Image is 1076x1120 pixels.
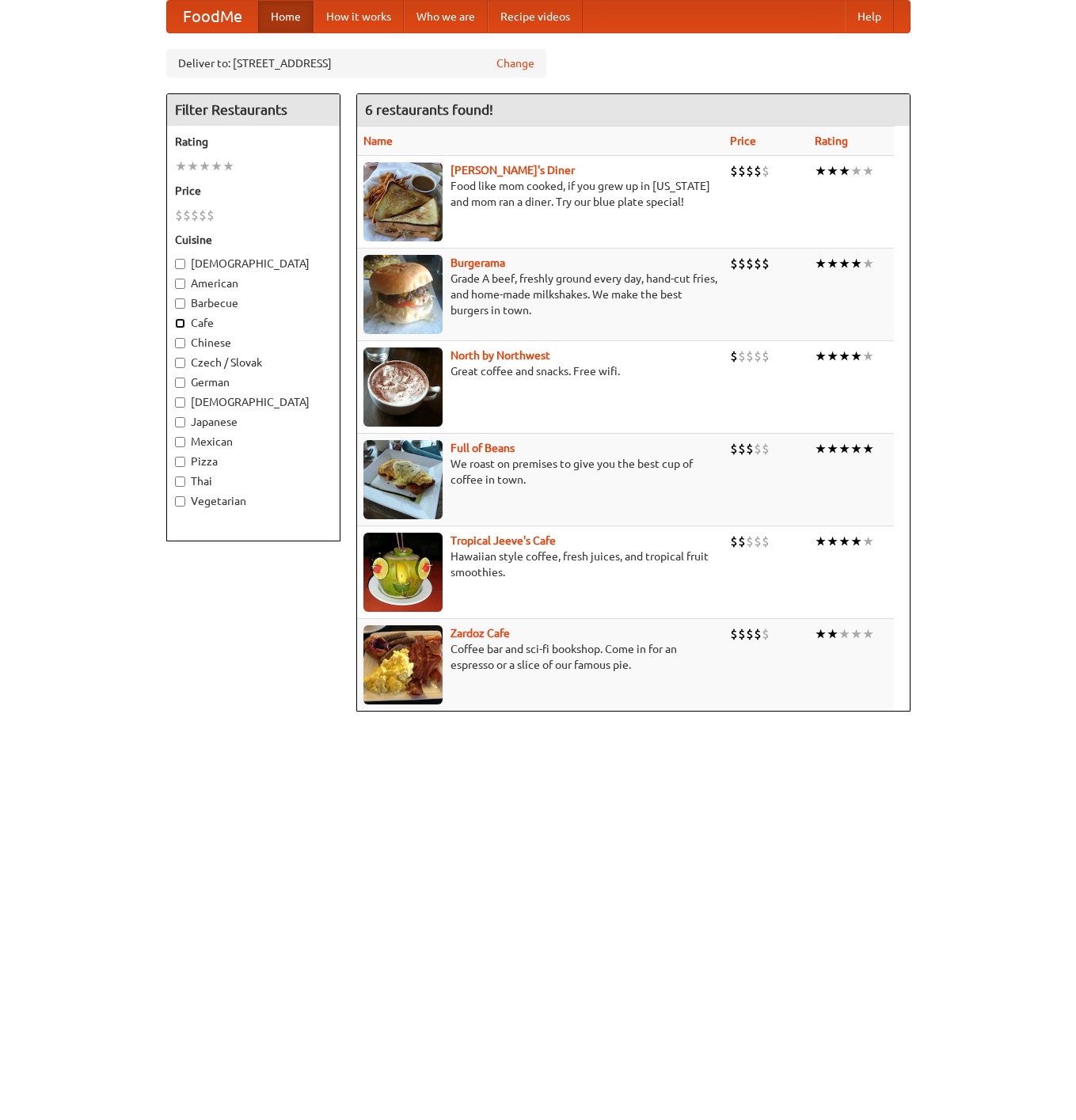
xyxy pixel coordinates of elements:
[175,397,185,408] input: [DEMOGRAPHIC_DATA]
[850,533,862,550] li: ★
[175,259,185,269] input: [DEMOGRAPHIC_DATA]
[363,135,393,147] a: Name
[175,335,332,351] label: Chinese
[496,55,534,71] a: Change
[175,493,332,509] label: Vegetarian
[451,164,575,177] a: [PERSON_NAME]'s Diner
[838,162,850,180] li: ★
[730,162,738,180] li: $
[363,271,717,318] p: Grade A beef, freshly ground every day, hand-cut fries, and home-made milkshakes. We make the bes...
[191,207,199,224] li: $
[175,183,332,199] h5: Price
[746,625,754,643] li: $
[838,533,850,550] li: ★
[167,94,340,126] h4: Filter Restaurants
[762,162,770,180] li: $
[850,625,862,643] li: ★
[845,1,894,32] a: Help
[175,298,185,309] input: Barbecue
[211,158,222,175] li: ★
[815,162,827,180] li: ★
[175,473,332,489] label: Thai
[175,358,185,368] input: Czech / Slovak
[862,440,874,457] li: ★
[363,255,443,334] img: burgerama.jpg
[730,347,738,365] li: $
[167,1,258,32] a: FoodMe
[363,178,717,210] p: Food like mom cooked, if you grew up in [US_STATE] and mom ran a diner. Try our blue plate special!
[815,440,827,457] li: ★
[175,295,332,311] label: Barbecue
[746,347,754,365] li: $
[827,255,838,272] li: ★
[730,440,738,457] li: $
[363,440,443,519] img: beans.jpg
[754,625,762,643] li: $
[746,255,754,272] li: $
[175,496,185,507] input: Vegetarian
[738,255,746,272] li: $
[175,414,332,430] label: Japanese
[175,394,332,410] label: [DEMOGRAPHIC_DATA]
[746,440,754,457] li: $
[754,162,762,180] li: $
[815,255,827,272] li: ★
[451,534,556,547] a: Tropical Jeeve's Cafe
[754,440,762,457] li: $
[730,135,756,147] a: Price
[363,162,443,241] img: sallys.jpg
[762,625,770,643] li: $
[850,255,862,272] li: ★
[738,625,746,643] li: $
[815,347,827,365] li: ★
[838,625,850,643] li: ★
[175,207,183,224] li: $
[175,318,185,328] input: Cafe
[451,442,515,454] a: Full of Beans
[175,256,332,271] label: [DEMOGRAPHIC_DATA]
[175,374,332,390] label: German
[363,641,717,673] p: Coffee bar and sci-fi bookshop. Come in for an espresso or a slice of our famous pie.
[314,1,404,32] a: How it works
[738,533,746,550] li: $
[746,533,754,550] li: $
[363,363,717,379] p: Great coffee and snacks. Free wifi.
[363,533,443,612] img: jeeves.jpg
[183,207,191,224] li: $
[175,454,332,469] label: Pizza
[187,158,199,175] li: ★
[754,255,762,272] li: $
[815,135,848,147] a: Rating
[746,162,754,180] li: $
[862,625,874,643] li: ★
[175,437,185,447] input: Mexican
[199,158,211,175] li: ★
[738,440,746,457] li: $
[175,434,332,450] label: Mexican
[451,256,505,269] b: Burgerama
[175,279,185,289] input: American
[175,134,332,150] h5: Rating
[175,457,185,467] input: Pizza
[762,347,770,365] li: $
[738,347,746,365] li: $
[838,255,850,272] li: ★
[363,347,443,427] img: north.jpg
[862,255,874,272] li: ★
[827,162,838,180] li: ★
[404,1,488,32] a: Who we are
[175,476,185,487] input: Thai
[175,338,185,348] input: Chinese
[862,347,874,365] li: ★
[451,627,510,640] a: Zardoz Cafe
[488,1,583,32] a: Recipe videos
[730,255,738,272] li: $
[838,440,850,457] li: ★
[166,49,546,78] div: Deliver to: [STREET_ADDRESS]
[365,102,493,117] ng-pluralize: 6 restaurants found!
[451,349,550,362] a: North by Northwest
[207,207,215,224] li: $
